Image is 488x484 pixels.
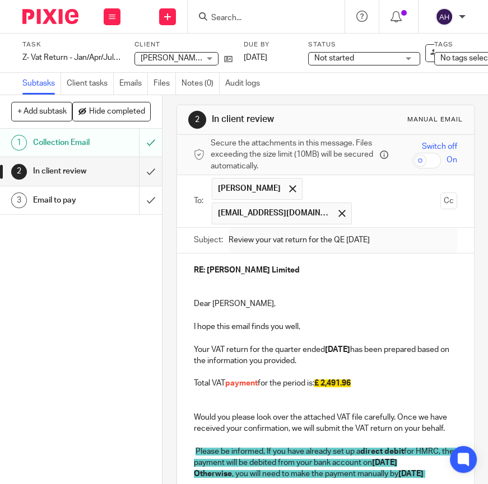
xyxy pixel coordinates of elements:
a: Audit logs [225,73,266,95]
h1: Email to pay [33,192,96,209]
span: Otherwise [194,470,232,478]
a: Files [154,73,176,95]
span: Secure the attachments in this message. Files exceeding the size limit (10MB) will be secured aut... [211,138,378,172]
a: Notes (0) [182,73,220,95]
label: Status [308,40,420,49]
label: Client [134,40,233,49]
span: Please be informed, If you have already set up a [196,448,360,455]
img: svg%3E [435,8,453,26]
strong: [DATE] [325,346,350,354]
div: 2 [11,164,27,180]
a: Client tasks [67,73,114,95]
p: Your VAT return for the quarter ended has been prepared based on the information you provided. [194,344,457,367]
span: £ 2,491.96 [314,379,351,387]
span: [DATE] [244,54,267,62]
span: [DATE] [398,470,424,478]
a: Subtasks [22,73,61,95]
div: 3 [11,192,27,208]
label: Subject: [194,234,223,246]
span: [PERSON_NAME] [218,183,281,194]
label: Task [22,40,120,49]
p: Would you please look over the attached VAT file carefully. Once we have received your confirmati... [194,412,457,435]
div: Manual email [407,115,463,124]
img: Pixie [22,9,78,24]
label: To: [194,195,206,206]
span: Switch off [422,141,457,152]
h1: In client review [33,163,96,180]
p: Total VAT for the period is: [194,378,457,389]
label: Due by [244,40,294,49]
span: [PERSON_NAME] Limited [141,54,230,62]
p: Dear [PERSON_NAME], [194,298,457,309]
span: [DATE] [372,459,397,467]
a: Emails [119,73,148,95]
h1: Collection Email [33,134,96,151]
strong: RE: [PERSON_NAME] Limited [194,266,300,274]
span: Not started [314,54,354,62]
button: Hide completed [72,102,151,121]
div: 2 [188,111,206,129]
div: 1 [11,135,27,151]
span: On [447,154,457,166]
p: I hope this email finds you well, [194,321,457,332]
span: , you will need to make the payment manually by [232,470,398,478]
div: Z- Vat Return - Jan/Apr/Jul/Oct [22,52,120,63]
span: [EMAIL_ADDRESS][DOMAIN_NAME] [218,208,330,219]
span: direct debit [360,448,404,455]
button: Cc [440,192,457,209]
span: payment [225,379,258,387]
span: Hide completed [89,107,145,116]
input: Search [210,13,311,24]
button: + Add subtask [11,102,72,121]
h1: In client review [212,114,349,125]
